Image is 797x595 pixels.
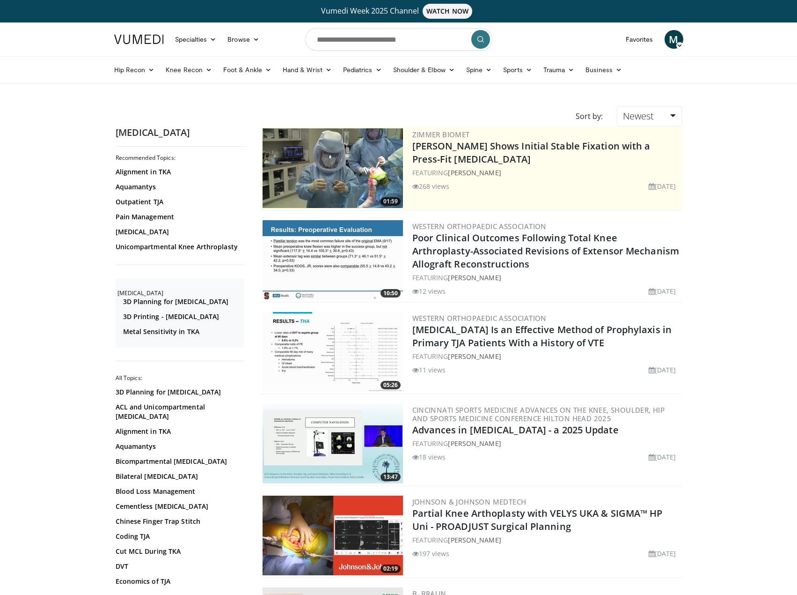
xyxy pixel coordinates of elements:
div: Sort by: [569,106,610,126]
a: Vumedi Week 2025 ChannelWATCH NOW [116,4,682,19]
a: Knee Recon [160,60,218,79]
li: 11 views [412,365,446,375]
a: Blood Loss Management [116,487,242,496]
a: Coding TJA [116,532,242,541]
a: Hand & Wrist [277,60,337,79]
a: Bilateral [MEDICAL_DATA] [116,472,242,481]
a: Pediatrics [337,60,388,79]
a: Sports [497,60,538,79]
a: Favorites [620,30,659,49]
li: [DATE] [649,365,676,375]
a: 13:47 [263,404,403,483]
span: 10:50 [380,289,401,297]
a: Browse [222,30,265,49]
a: Unicompartmental Knee Arthroplasty [116,242,242,252]
span: Newest [623,110,654,122]
h2: [MEDICAL_DATA] [116,126,247,139]
a: Economics of TJA [116,577,242,586]
li: 268 views [412,181,450,191]
a: Cut MCL During TKA [116,547,242,556]
img: b97f3ed8-2ebe-473e-92c1-7a4e387d9769.300x170_q85_crop-smart_upscale.jpg [263,220,403,300]
a: Chinese Finger Trap Stitch [116,517,242,526]
a: Shoulder & Elbow [388,60,461,79]
a: Poor Clinical Outcomes Following Total Knee Arthroplasty-Associated Revisions of Extensor Mechani... [412,231,680,270]
a: Western Orthopaedic Association [412,222,547,231]
a: [MEDICAL_DATA] [116,227,242,237]
a: [PERSON_NAME] [448,168,501,177]
a: M [665,30,683,49]
h2: All Topics: [116,374,244,382]
div: FEATURING [412,168,680,178]
div: FEATURING [412,439,680,448]
div: FEATURING [412,535,680,545]
a: [PERSON_NAME] Shows Initial Stable Fixation with a Press-Fit [MEDICAL_DATA] [412,140,651,165]
li: 12 views [412,286,446,296]
img: 6bc46ad6-b634-4876-a934-24d4e08d5fac.300x170_q85_crop-smart_upscale.jpg [263,128,403,208]
a: Zimmer Biomet [412,130,470,139]
a: Partial Knee Arthoplasty with VELYS UKA & SIGMA™ HP Uni - PROADJUST Surgical Planning [412,507,663,533]
input: Search topics, interventions [305,28,492,51]
a: [PERSON_NAME] [448,273,501,282]
span: 01:59 [380,197,401,206]
a: [PERSON_NAME] [448,439,501,448]
a: Spine [461,60,497,79]
li: [DATE] [649,549,676,558]
a: Aquamantys [116,182,242,192]
a: Advances in [MEDICAL_DATA] - a 2025 Update [412,424,619,436]
a: Alignment in TKA [116,167,242,177]
a: Alignment in TKA [116,427,242,436]
img: d61cac32-414c-4499-bfef-b1a580b794ff.300x170_q85_crop-smart_upscale.jpg [263,312,403,392]
a: [MEDICAL_DATA] Is an Effective Method of Prophylaxis in Primary TJA Patients With a History of VTE [412,323,672,349]
h2: [MEDICAL_DATA] [117,290,244,297]
a: Aquamantys [116,442,242,451]
a: [PERSON_NAME] [448,535,501,544]
img: 24f85217-e9a2-4ad7-b6cc-807e6ea433f3.png.300x170_q85_crop-smart_upscale.png [263,496,403,575]
a: 3D Planning for [MEDICAL_DATA] [116,387,242,397]
a: Johnson & Johnson MedTech [412,497,526,506]
a: Trauma [538,60,580,79]
li: [DATE] [649,286,676,296]
a: 05:26 [263,312,403,392]
span: 13:47 [380,473,401,481]
li: 18 views [412,452,446,462]
a: Cementless [MEDICAL_DATA] [116,502,242,511]
h2: Recommended Topics: [116,154,244,162]
a: Pain Management [116,212,242,222]
a: Cincinnati Sports Medicine Advances on the Knee, Shoulder, Hip and Sports Medicine Conference Hil... [412,405,665,423]
a: Specialties [169,30,222,49]
a: Foot & Ankle [218,60,277,79]
li: 197 views [412,549,450,558]
a: 3D Printing - [MEDICAL_DATA] [123,312,242,321]
a: Western Orthopaedic Association [412,313,547,323]
div: FEATURING [412,351,680,361]
li: [DATE] [649,181,676,191]
img: cc9627d5-7bf6-4e68-ba94-5eeb95015ed4.300x170_q85_crop-smart_upscale.jpg [263,404,403,483]
span: WATCH NOW [423,4,472,19]
li: [DATE] [649,452,676,462]
a: Hip Recon [109,60,161,79]
span: 02:19 [380,565,401,573]
a: DVT [116,562,242,571]
a: Outpatient TJA [116,197,242,207]
a: Business [580,60,628,79]
a: ACL and Unicompartmental [MEDICAL_DATA] [116,402,242,421]
div: FEATURING [412,273,680,283]
a: [PERSON_NAME] [448,352,501,361]
a: Metal Sensitivity in TKA [123,327,242,336]
a: 02:19 [263,496,403,575]
a: Newest [617,106,681,126]
a: 3D Planning for [MEDICAL_DATA] [123,297,242,306]
a: 10:50 [263,220,403,300]
img: VuMedi Logo [114,35,164,44]
a: 01:59 [263,128,403,208]
a: Bicompartmental [MEDICAL_DATA] [116,457,242,466]
span: 05:26 [380,381,401,389]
